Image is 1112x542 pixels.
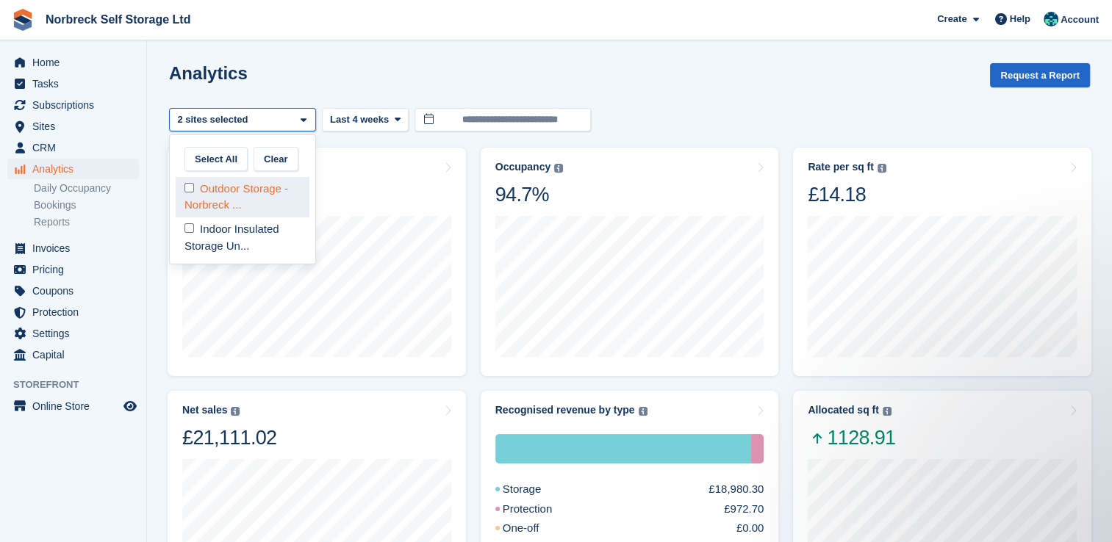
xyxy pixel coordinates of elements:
[808,404,878,416] div: Allocated sq ft
[7,159,139,179] a: menu
[554,164,563,173] img: icon-info-grey-7440780725fd019a000dd9b08b2336e03edf1995a4989e88bcd33f0948082b44.svg
[7,344,139,365] a: menu
[7,281,139,301] a: menu
[182,404,227,416] div: Net sales
[750,434,764,463] div: Protection
[34,181,139,195] a: Daily Occupancy
[32,73,121,94] span: Tasks
[808,182,886,207] div: £14.18
[495,404,635,416] div: Recognised revenue by type
[7,95,139,115] a: menu
[7,302,139,322] a: menu
[495,434,751,463] div: Storage
[1061,12,1099,27] span: Account
[495,481,577,498] div: Storage
[7,323,139,344] a: menu
[32,95,121,115] span: Subscriptions
[12,9,34,31] img: stora-icon-8386f47178a22dfd0bd8f6a31ec36ba5ce8667c1dd55bd0f319d3a0aa187defe.svg
[495,161,550,173] div: Occupancy
[7,259,139,280] a: menu
[1044,12,1058,26] img: Sally King
[495,501,588,518] div: Protection
[32,259,121,280] span: Pricing
[883,407,892,416] img: icon-info-grey-7440780725fd019a000dd9b08b2336e03edf1995a4989e88bcd33f0948082b44.svg
[7,396,139,416] a: menu
[254,147,298,171] button: Clear
[121,397,139,415] a: Preview store
[32,52,121,73] span: Home
[184,147,248,171] button: Select All
[32,396,121,416] span: Online Store
[32,137,121,158] span: CRM
[176,217,309,258] div: Indoor Insulated Storage Un...
[990,63,1090,87] button: Request a Report
[169,63,248,83] h2: Analytics
[495,182,563,207] div: 94.7%
[231,407,240,416] img: icon-info-grey-7440780725fd019a000dd9b08b2336e03edf1995a4989e88bcd33f0948082b44.svg
[937,12,966,26] span: Create
[7,137,139,158] a: menu
[808,161,873,173] div: Rate per sq ft
[176,177,309,217] div: Outdoor Storage - Norbreck ...
[7,73,139,94] a: menu
[32,159,121,179] span: Analytics
[32,302,121,322] span: Protection
[32,238,121,259] span: Invoices
[32,344,121,365] span: Capital
[495,520,575,537] div: One-off
[34,198,139,212] a: Bookings
[878,164,886,173] img: icon-info-grey-7440780725fd019a000dd9b08b2336e03edf1995a4989e88bcd33f0948082b44.svg
[40,7,196,32] a: Norbreck Self Storage Ltd
[182,425,276,450] div: £21,111.02
[1010,12,1030,26] span: Help
[175,112,254,127] div: 2 sites selected
[322,108,409,132] button: Last 4 weeks
[32,116,121,137] span: Sites
[32,323,121,344] span: Settings
[724,501,764,518] div: £972.70
[34,215,139,229] a: Reports
[639,407,648,416] img: icon-info-grey-7440780725fd019a000dd9b08b2336e03edf1995a4989e88bcd33f0948082b44.svg
[32,281,121,301] span: Coupons
[7,52,139,73] a: menu
[808,425,895,450] span: 1128.91
[7,238,139,259] a: menu
[736,520,764,537] div: £0.00
[330,112,389,127] span: Last 4 weeks
[709,481,764,498] div: £18,980.30
[13,377,146,392] span: Storefront
[7,116,139,137] a: menu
